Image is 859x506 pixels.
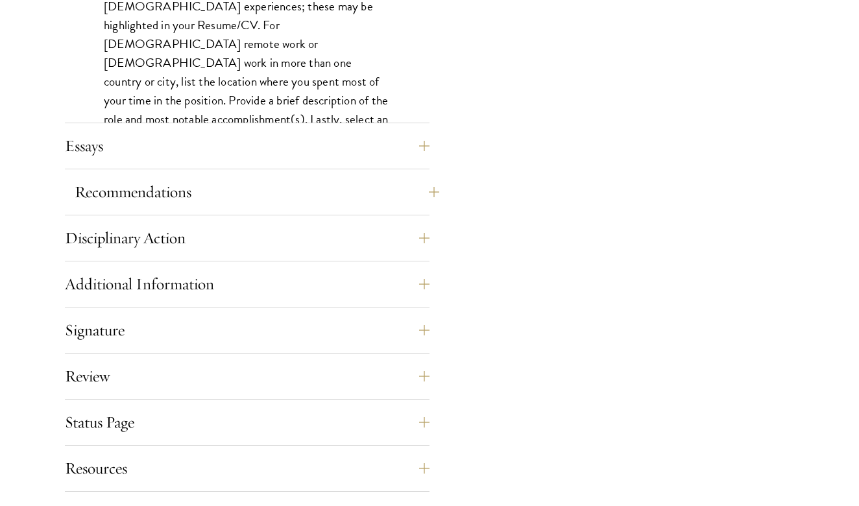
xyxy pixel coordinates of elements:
button: Status Page [65,407,429,438]
button: Signature [65,315,429,346]
button: Essays [65,130,429,162]
button: Additional Information [65,269,429,300]
button: Resources [65,453,429,484]
button: Disciplinary Action [65,223,429,254]
button: Recommendations [75,176,439,208]
button: Review [65,361,429,392]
